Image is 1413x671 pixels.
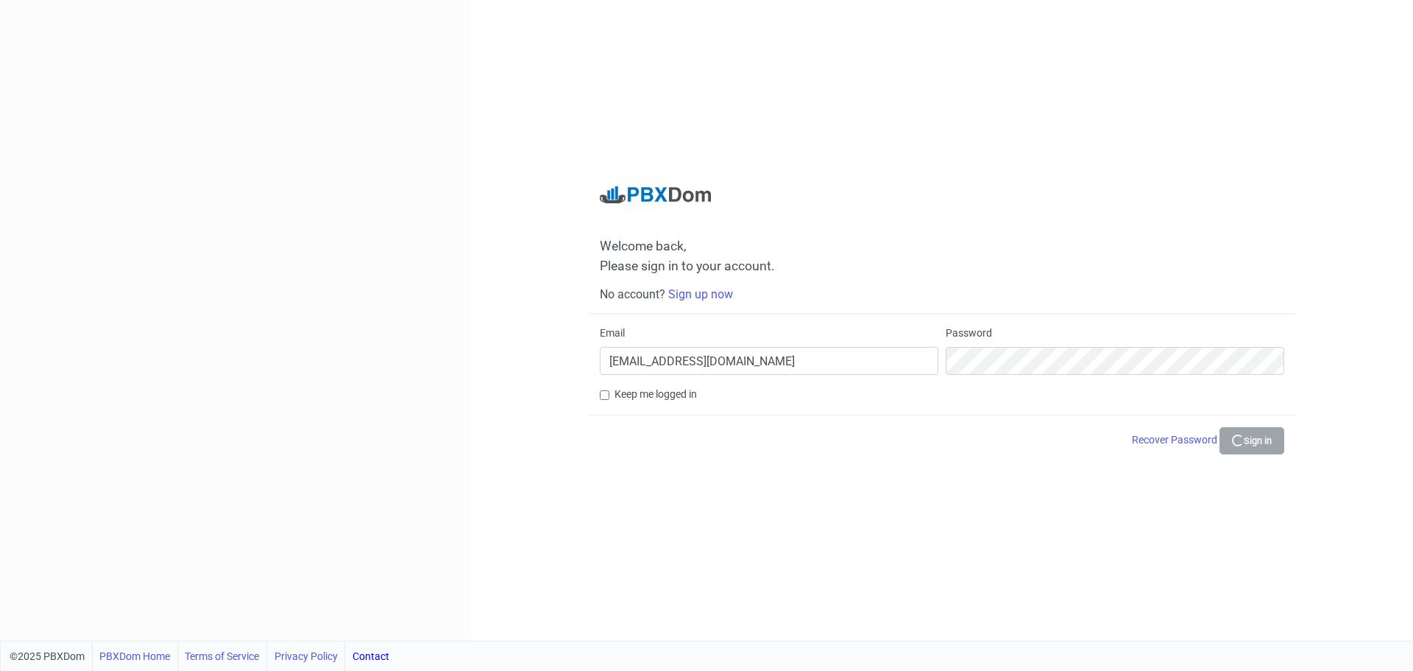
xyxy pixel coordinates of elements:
a: Contact [353,642,389,671]
span: Welcome back, [600,239,1284,254]
h6: No account? [600,287,1284,301]
a: Privacy Policy [275,642,338,671]
input: Email here... [600,347,938,375]
label: Keep me logged in [615,387,697,402]
label: Password [946,326,992,341]
div: ©2025 PBXDom [10,642,389,671]
a: Terms of Service [185,642,259,671]
a: Sign up now [668,287,733,301]
label: Email [600,326,625,341]
span: Please sign in to your account. [600,259,775,273]
a: Recover Password [1132,434,1219,446]
a: PBXDom Home [99,642,170,671]
button: Sign in [1219,427,1284,454]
